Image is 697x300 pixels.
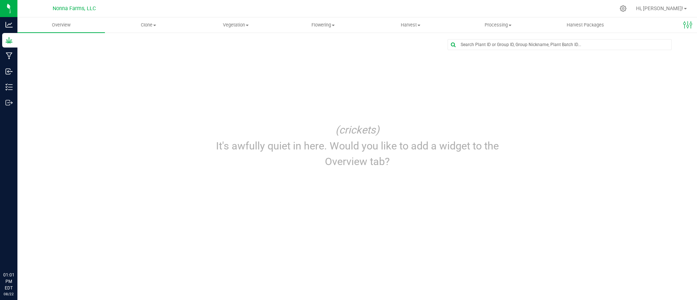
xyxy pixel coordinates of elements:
span: Harvest Packages [557,22,614,28]
span: Vegetation [192,22,279,28]
span: Clone [105,22,192,28]
a: Vegetation [192,17,280,33]
inline-svg: Grow [5,37,13,44]
p: 01:01 PM EDT [3,272,14,291]
inline-svg: Inventory [5,83,13,91]
span: Nonna Farms, LLC [53,5,96,12]
span: Flowering [280,22,367,28]
span: Processing [455,22,541,28]
a: Clone [105,17,192,33]
div: Manage settings [619,5,628,12]
a: Flowering [280,17,367,33]
inline-svg: Outbound [5,99,13,106]
a: Processing [454,17,542,33]
p: It's awfully quiet in here. Would you like to add a widget to the Overview tab? [199,138,516,169]
p: 08/22 [3,291,14,297]
input: Search Plant ID or Group ID, Group Nickname, Plant Batch ID... [448,40,671,50]
span: Hi, [PERSON_NAME]! [636,5,683,11]
inline-svg: Inbound [5,68,13,75]
span: Harvest [367,22,454,28]
iframe: Resource center [7,242,29,264]
i: (crickets) [335,124,379,136]
inline-svg: Manufacturing [5,52,13,59]
a: Overview [17,17,105,33]
a: Harvest Packages [542,17,629,33]
span: Overview [42,22,80,28]
a: Harvest [367,17,455,33]
inline-svg: Analytics [5,21,13,28]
